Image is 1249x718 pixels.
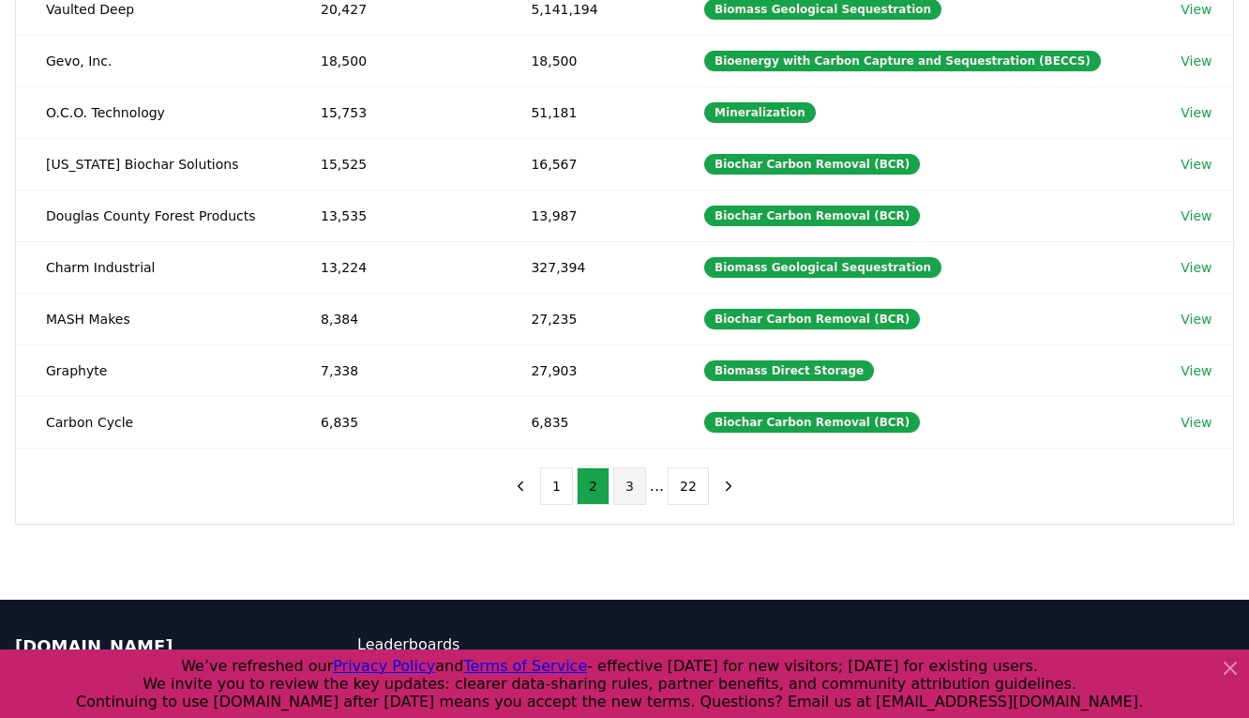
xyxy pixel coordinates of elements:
td: O.C.O. Technology [16,86,291,138]
div: Biochar Carbon Removal (BCR) [704,154,920,175]
td: 8,384 [291,293,501,344]
td: Douglas County Forest Products [16,190,291,241]
td: 18,500 [501,35,674,86]
td: 15,525 [291,138,501,190]
div: Biomass Direct Storage [704,360,874,381]
div: Biochar Carbon Removal (BCR) [704,206,920,226]
a: View [1181,258,1211,277]
button: previous page [504,467,536,505]
div: Biochar Carbon Removal (BCR) [704,309,920,329]
a: View [1181,52,1211,70]
td: 18,500 [291,35,501,86]
button: 1 [540,467,573,505]
a: View [1181,413,1211,432]
td: 16,567 [501,138,674,190]
button: 2 [577,467,609,505]
div: Biomass Geological Sequestration [704,257,941,278]
a: View [1181,103,1211,122]
td: 27,235 [501,293,674,344]
td: 13,224 [291,241,501,293]
td: 7,338 [291,344,501,396]
td: Charm Industrial [16,241,291,293]
p: [DOMAIN_NAME] [15,634,282,660]
button: 3 [613,467,646,505]
button: next page [713,467,745,505]
a: Leaderboards [357,634,624,656]
td: 6,835 [291,396,501,448]
a: View [1181,361,1211,380]
td: 15,753 [291,86,501,138]
td: Carbon Cycle [16,396,291,448]
td: 51,181 [501,86,674,138]
td: 6,835 [501,396,674,448]
td: [US_STATE] Biochar Solutions [16,138,291,190]
td: Gevo, Inc. [16,35,291,86]
button: 22 [668,467,709,505]
a: View [1181,310,1211,328]
a: View [1181,155,1211,174]
td: Graphyte [16,344,291,396]
td: 13,535 [291,190,501,241]
td: 27,903 [501,344,674,396]
td: MASH Makes [16,293,291,344]
a: View [1181,206,1211,225]
li: ... [650,475,664,497]
td: 13,987 [501,190,674,241]
td: 327,394 [501,241,674,293]
div: Bioenergy with Carbon Capture and Sequestration (BECCS) [704,51,1101,71]
div: Mineralization [704,102,816,123]
div: Biochar Carbon Removal (BCR) [704,412,920,433]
